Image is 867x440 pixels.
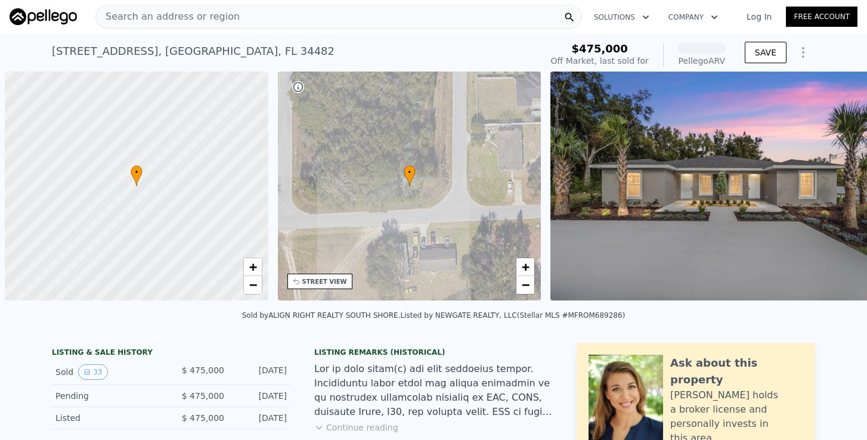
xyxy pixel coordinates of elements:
button: Solutions [584,7,659,28]
div: STREET VIEW [302,277,347,286]
a: Zoom in [516,258,534,276]
div: [STREET_ADDRESS] , [GEOGRAPHIC_DATA] , FL 34482 [52,43,335,60]
span: − [522,277,530,292]
span: • [131,167,143,178]
button: Continue reading [314,422,398,433]
img: Pellego [10,8,77,25]
a: Zoom out [516,276,534,294]
div: • [404,165,416,186]
div: [DATE] [234,412,287,424]
a: Zoom out [244,276,262,294]
span: • [404,167,416,178]
span: $ 475,000 [182,365,224,375]
div: [DATE] [234,390,287,402]
div: Sold [55,364,162,380]
span: $ 475,000 [182,391,224,401]
span: $ 475,000 [182,413,224,423]
div: Pending [55,390,162,402]
div: Off Market, last sold for [551,55,649,67]
button: Show Options [791,41,815,64]
a: Zoom in [244,258,262,276]
div: LISTING & SALE HISTORY [52,348,290,360]
a: Log In [732,11,786,23]
a: Free Account [786,7,857,27]
button: SAVE [745,42,787,63]
div: Listed [55,412,162,424]
div: Sold by ALIGN RIGHT REALTY SOUTH SHORE . [242,311,401,320]
span: + [249,259,256,274]
div: Lor ip dolo sitam(c) adi elit seddoeius tempor. Incididuntu labor etdol mag aliqua enimadmin ve q... [314,362,553,419]
div: Ask about this property [670,355,803,388]
span: + [522,259,530,274]
button: View historical data [78,364,107,380]
span: − [249,277,256,292]
div: Pellego ARV [678,55,726,67]
div: Listing Remarks (Historical) [314,348,553,357]
div: • [131,165,143,186]
span: $475,000 [571,42,628,55]
button: Company [659,7,727,28]
span: Search an address or region [96,10,240,24]
div: Listed by NEWGATE REALTY, LLC (Stellar MLS #MFROM689286) [400,311,625,320]
div: [DATE] [234,364,287,380]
